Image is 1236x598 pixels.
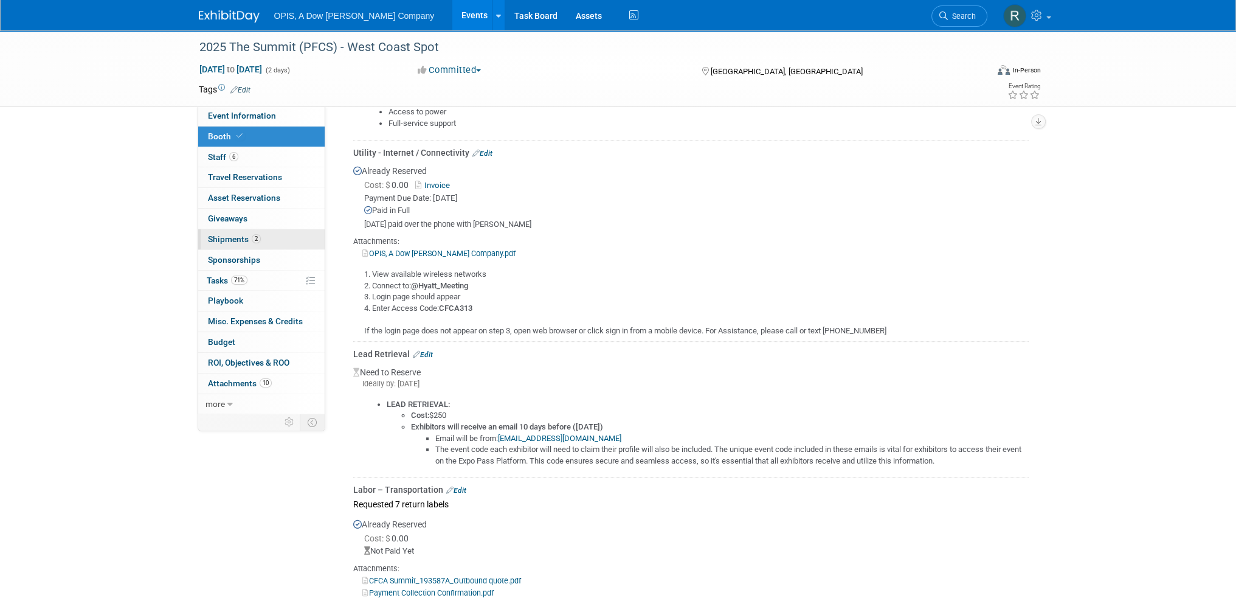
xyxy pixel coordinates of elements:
span: [DATE] [DATE] [199,64,263,75]
div: Already Reserved [353,159,1029,337]
img: Renee Ortner [1003,4,1026,27]
a: Misc. Expenses & Credits [198,311,325,332]
span: Cost: $ [364,534,392,543]
a: Playbook [198,291,325,311]
a: OPIS, A Dow [PERSON_NAME] Company.pdf [362,249,516,258]
span: Travel Reservations [208,172,282,182]
div: Payment Due Date: [DATE] [364,193,1029,204]
a: [EMAIL_ADDRESS][DOMAIN_NAME] [498,434,621,443]
li: Email will be from: [435,433,1029,445]
li: Full-service support [388,118,1029,130]
a: Shipments2 [198,229,325,249]
span: Playbook [208,296,243,305]
b: @Hyatt_Meeting [411,281,468,290]
div: Event Rating [1007,83,1040,89]
a: Edit [472,149,492,158]
span: Misc. Expenses & Credits [208,316,303,326]
a: Edit [230,86,250,94]
div: Event Format [916,63,1041,82]
span: Tasks [207,276,247,285]
span: 71% [231,276,247,285]
a: Edit [413,350,433,359]
span: OPIS, A Dow [PERSON_NAME] Company [274,11,435,21]
div: Requested 7 return labels [353,496,1029,512]
div: 1. View available wireless networks 2. Connect to: 3. Login page should appear 4. Enter Access Co... [353,259,1029,337]
div: Attachments: [353,563,1029,574]
span: Shipments [208,234,261,244]
span: 10 [260,378,272,388]
li: Access to power [388,106,1029,118]
a: Asset Reservations [198,188,325,208]
a: more [198,394,325,414]
a: Search [931,5,987,27]
div: Labor – Transportation [353,484,1029,496]
div: Not Paid Yet [364,546,1029,557]
span: Attachments [208,378,272,388]
span: Search [948,12,976,21]
span: Budget [208,337,235,347]
td: Tags [199,83,250,96]
td: Toggle Event Tabs [300,414,325,430]
b: Cost: [411,411,429,420]
b: Exhibitors will receive an email 10 days before ([DATE]) [411,422,603,431]
span: 0.00 [364,534,413,543]
span: Event Information [208,111,276,120]
li: The event code each exhibitor will need to claim their profile will also be included. The unique ... [435,444,1029,467]
a: Payment Collection Confirmation.pdf [362,588,494,597]
div: Paid in Full [364,205,1029,217]
div: Need to Reserve [353,360,1029,467]
a: Sponsorships [198,250,325,270]
div: Lead Retrieval [353,348,1029,360]
span: ROI, Objectives & ROO [208,358,289,367]
span: Staff [208,152,238,162]
b: LEAD RETRIEVAL: [387,400,450,409]
span: Cost: $ [364,180,392,190]
a: Travel Reservations [198,167,325,187]
span: Sponsorships [208,255,260,265]
a: Giveaways [198,209,325,229]
span: (2 days) [264,66,290,74]
div: Ideally by: [DATE] [353,378,1029,389]
a: Tasks71% [198,271,325,291]
a: Attachments10 [198,374,325,394]
span: Booth [208,131,245,141]
a: Booth [198,127,325,147]
div: Utility - Internet / Connectivity [353,147,1029,159]
img: Format-Inperson.png [998,65,1010,75]
b: CFCA313 [439,304,472,313]
li: $250 [411,410,1029,422]
span: 6 [229,152,238,161]
div: In-Person [1012,66,1040,75]
img: ExhibitDay [199,10,260,23]
span: more [205,399,225,409]
a: Staff6 [198,147,325,167]
td: Personalize Event Tab Strip [279,414,300,430]
button: Committed [413,64,486,77]
a: Event Information [198,106,325,126]
a: CFCA Summit_193587A_Outbound quote.pdf [362,576,521,585]
a: ROI, Objectives & ROO [198,353,325,373]
span: Giveaways [208,214,247,223]
a: Edit [446,486,466,495]
span: 0.00 [364,180,413,190]
div: [DATE] paid over the phone with [PERSON_NAME] [364,220,1029,230]
i: Booth reservation complete [236,133,243,139]
div: Attachments: [353,236,1029,247]
span: [GEOGRAPHIC_DATA], [GEOGRAPHIC_DATA] [711,67,863,76]
span: 2 [252,234,261,243]
a: Budget [198,332,325,352]
div: 2025 The Summit (PFCS) - West Coast Spot [195,37,969,58]
span: Asset Reservations [208,193,280,203]
a: Invoice [415,181,455,190]
span: to [225,64,236,74]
